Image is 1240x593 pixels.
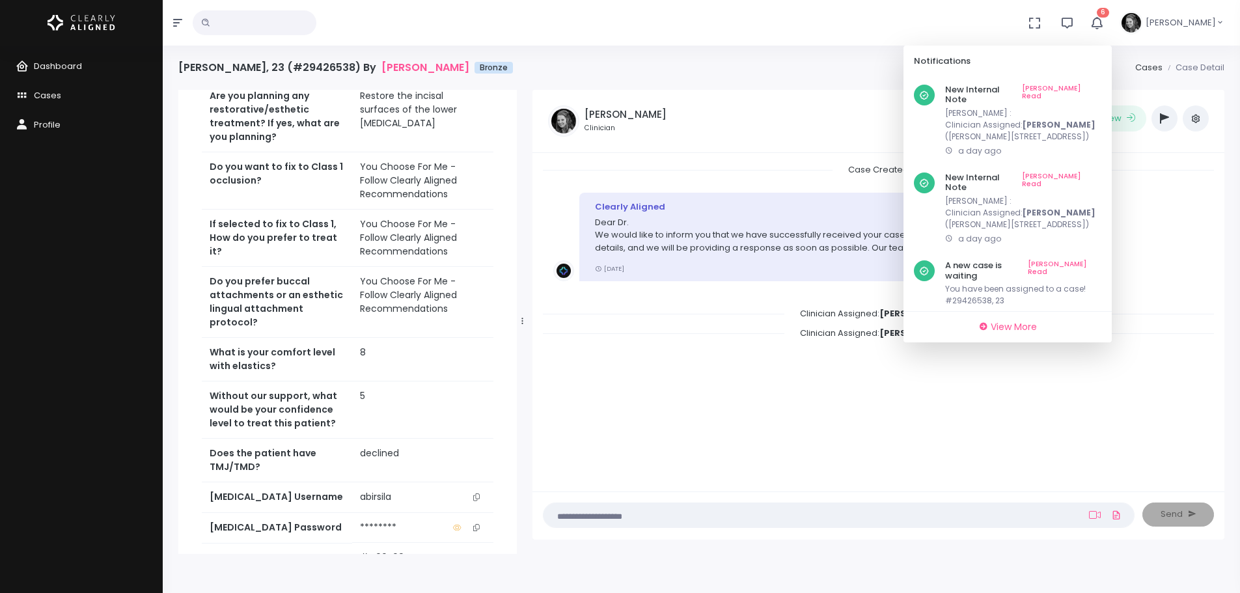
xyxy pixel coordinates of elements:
[202,210,352,267] th: If selected to fix to Class 1, How do you prefer to treat it?
[352,381,493,439] td: 5
[1023,119,1095,130] b: [PERSON_NAME]
[1022,172,1101,193] a: [PERSON_NAME] Read
[475,62,513,74] span: Bronze
[202,338,352,381] th: What is your comfort level with elastics?
[595,264,624,273] small: [DATE]
[381,61,469,74] a: [PERSON_NAME]
[909,317,1107,337] a: View More
[1086,510,1103,520] a: Add Loom Video
[585,109,667,120] h5: [PERSON_NAME]
[543,163,1214,478] div: scrollable content
[352,267,493,338] td: You Choose For Me - Follow Clearly Aligned Recommendations
[178,61,513,74] h4: [PERSON_NAME], 23 (#29426538) By
[945,260,1101,281] h6: A new case is waiting
[903,77,1112,165] a: New Internal Note[PERSON_NAME] Read[PERSON_NAME] :Clinician Assigned:[PERSON_NAME]([PERSON_NAME][...
[945,172,1101,193] h6: New Internal Note
[1120,11,1143,34] img: Header Avatar
[352,543,493,573] td: #C00B09E4
[48,9,115,36] img: Logo Horizontal
[202,513,352,543] th: [MEDICAL_DATA] Password
[879,327,956,339] b: [PERSON_NAME]
[352,152,493,210] td: You Choose For Me - Follow Clearly Aligned Recommendations
[1135,61,1163,74] a: Cases
[595,200,1084,214] div: Clearly Aligned
[833,159,924,180] span: Case Created
[879,307,956,320] b: [PERSON_NAME]
[352,81,493,152] td: Restore the incisal surfaces of the lower [MEDICAL_DATA]
[945,85,1101,105] h6: New Internal Note
[784,323,972,343] span: Clinician Assigned:
[202,482,352,513] th: [MEDICAL_DATA] Username
[958,145,1001,156] span: a day ago
[352,338,493,381] td: 8
[903,46,1112,342] div: 6
[1023,207,1095,218] b: [PERSON_NAME]
[202,267,352,338] th: Do you prefer buccal attachments or an esthetic lingual attachment protocol?
[991,320,1037,333] span: View More
[958,309,1001,320] span: a day ago
[903,165,1112,253] a: New Internal Note[PERSON_NAME] Read[PERSON_NAME] :Clinician Assigned:[PERSON_NAME]([PERSON_NAME][...
[34,60,82,72] span: Dashboard
[202,439,352,482] th: Does the patient have TMJ/TMD?
[1022,85,1101,105] a: [PERSON_NAME] Read
[945,207,1101,219] p: Clinician Assigned:
[352,210,493,267] td: You Choose For Me - Follow Clearly Aligned Recommendations
[352,439,493,482] td: declined
[903,77,1112,311] div: scrollable content
[178,90,517,554] div: scrollable content
[945,283,1101,307] p: You have been assigned to a case! #29426538, 23
[202,152,352,210] th: Do you want to fix to Class 1 occlusion?
[903,253,1112,329] a: A new case is waiting[PERSON_NAME] ReadYou have been assigned to a case! #29426538, 23a day ago
[202,81,352,152] th: Are you planning any restorative/esthetic treatment? If yes, what are you planning?
[34,118,61,131] span: Profile
[958,233,1001,244] span: a day ago
[784,303,972,324] span: Clinician Assigned:
[585,123,667,133] small: Clinician
[945,119,1101,131] p: Clinician Assigned:
[1097,8,1109,18] span: 6
[1163,61,1224,74] li: Case Detail
[1146,16,1216,29] span: [PERSON_NAME]
[945,195,1101,230] p: [PERSON_NAME] : ([PERSON_NAME][STREET_ADDRESS])
[202,543,352,573] th: Code
[595,216,1084,255] p: Dear Dr. We would like to inform you that we have successfully received your case. Our team is cu...
[1028,260,1101,281] a: [PERSON_NAME] Read
[945,107,1101,143] p: [PERSON_NAME] : ([PERSON_NAME][STREET_ADDRESS])
[202,381,352,439] th: Without our support, what would be your confidence level to treat this patient?
[1109,503,1124,527] a: Add Files
[914,56,1086,66] h6: Notifications
[352,482,493,512] td: abirsila
[34,89,61,102] span: Cases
